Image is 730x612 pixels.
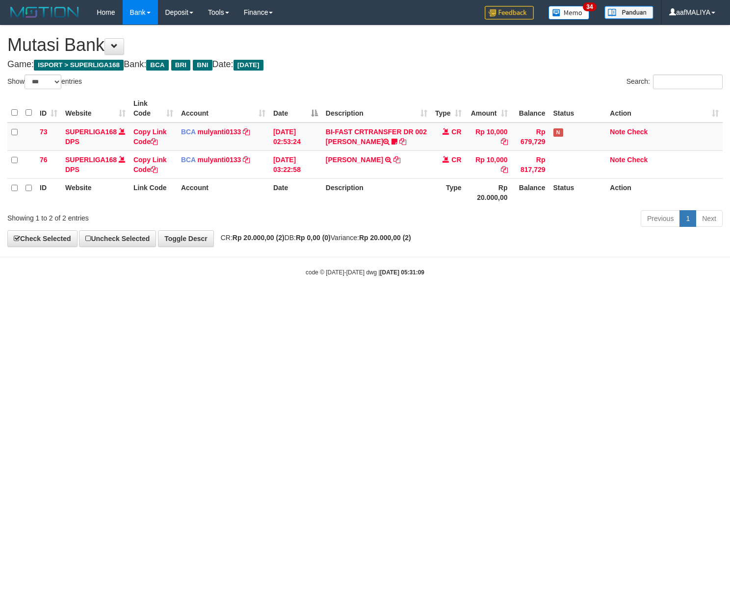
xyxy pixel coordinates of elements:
span: BNI [193,60,212,71]
strong: Rp 0,00 (0) [296,234,331,242]
strong: [DATE] 05:31:09 [380,269,424,276]
a: Check [627,128,648,136]
td: [DATE] 02:53:24 [269,122,322,151]
a: Next [696,210,723,227]
span: BCA [181,128,196,136]
th: Link Code [130,178,177,206]
a: Note [610,128,625,136]
span: BCA [146,60,168,71]
a: mulyanti0133 [198,156,241,164]
th: Link Code: activate to sort column ascending [130,95,177,122]
select: Showentries [25,74,61,89]
a: 1 [679,210,696,227]
th: Type: activate to sort column ascending [431,95,466,122]
a: Uncheck Selected [79,230,156,247]
h4: Game: Bank: Date: [7,60,723,70]
span: CR [451,128,461,136]
th: Status [549,95,606,122]
a: Note [610,156,625,164]
th: Action [606,178,723,206]
label: Show entries [7,74,82,89]
span: 73 [40,128,48,136]
span: Has Note [553,128,563,137]
a: [PERSON_NAME] [326,156,383,164]
th: ID: activate to sort column ascending [36,95,61,122]
td: Rp 10,000 [466,122,512,151]
img: Feedback.jpg [485,6,534,20]
a: Copy DEWI PITRI NINGSIH to clipboard [393,156,400,164]
th: Website [61,178,130,206]
a: Check Selected [7,230,78,247]
a: mulyanti0133 [198,128,241,136]
a: Copy BI-FAST CRTRANSFER DR 002 MUHAMAD MADROJI to clipboard [399,138,406,146]
th: Description: activate to sort column ascending [322,95,431,122]
img: Button%20Memo.svg [548,6,590,20]
img: MOTION_logo.png [7,5,82,20]
div: Showing 1 to 2 of 2 entries [7,209,297,223]
th: Account [177,178,269,206]
td: Rp 679,729 [512,122,549,151]
label: Search: [626,74,723,89]
th: Account: activate to sort column ascending [177,95,269,122]
th: Date: activate to sort column descending [269,95,322,122]
input: Search: [653,74,723,89]
a: Copy Rp 10,000 to clipboard [501,138,508,146]
a: Copy Rp 10,000 to clipboard [501,166,508,173]
img: panduan.png [604,6,653,19]
th: Balance [512,178,549,206]
h1: Mutasi Bank [7,35,723,55]
a: Copy mulyanti0133 to clipboard [243,156,250,164]
strong: Rp 20.000,00 (2) [359,234,411,242]
span: CR [451,156,461,164]
th: Website: activate to sort column ascending [61,95,130,122]
span: BCA [181,156,196,164]
span: ISPORT > SUPERLIGA168 [34,60,124,71]
strong: Rp 20.000,00 (2) [233,234,285,242]
span: 76 [40,156,48,164]
td: DPS [61,122,130,151]
td: BI-FAST CRTRANSFER DR 002 [PERSON_NAME] [322,122,431,151]
small: code © [DATE]-[DATE] dwg | [306,269,424,276]
span: CR: DB: Variance: [216,234,411,242]
a: Previous [641,210,680,227]
a: Copy Link Code [133,128,167,146]
span: [DATE] [234,60,263,71]
th: Status [549,178,606,206]
th: Type [431,178,466,206]
a: Toggle Descr [158,230,214,247]
th: Balance [512,95,549,122]
th: Description [322,178,431,206]
td: [DATE] 03:22:58 [269,150,322,178]
th: ID [36,178,61,206]
span: 34 [583,2,596,11]
span: BRI [171,60,190,71]
a: Copy mulyanti0133 to clipboard [243,128,250,136]
th: Rp 20.000,00 [466,178,512,206]
a: Check [627,156,648,164]
td: DPS [61,150,130,178]
th: Date [269,178,322,206]
td: Rp 10,000 [466,150,512,178]
a: SUPERLIGA168 [65,156,117,164]
th: Amount: activate to sort column ascending [466,95,512,122]
a: SUPERLIGA168 [65,128,117,136]
td: Rp 817,729 [512,150,549,178]
th: Action: activate to sort column ascending [606,95,723,122]
a: Copy Link Code [133,156,167,173]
